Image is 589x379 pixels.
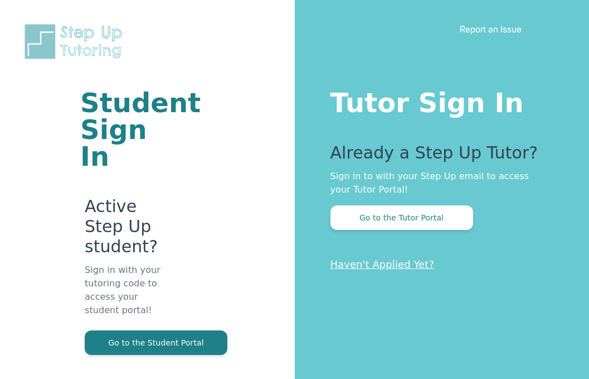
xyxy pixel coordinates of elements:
p: Sign in to with your Step Up email to access your Tutor Portal! [330,170,545,196]
a: Go to the Tutor Portal [330,212,473,223]
button: Go to the Student Portal [85,330,227,355]
img: Step Up Tutoring horizontal logo [22,22,129,61]
a: Haven't Applied Yet? [330,258,435,270]
h1: Student Sign In [80,89,161,170]
p: Sign in with your tutoring code to access your student portal! [85,263,161,330]
a: Go to the Student Portal [85,337,227,348]
p: Already a Step Up Tutor? [330,143,545,170]
button: Go to the Tutor Portal [330,205,473,230]
a: Report an Issue [460,23,522,35]
h1: Tutor Sign In [330,85,545,116]
p: Active Step Up student? [85,196,161,263]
